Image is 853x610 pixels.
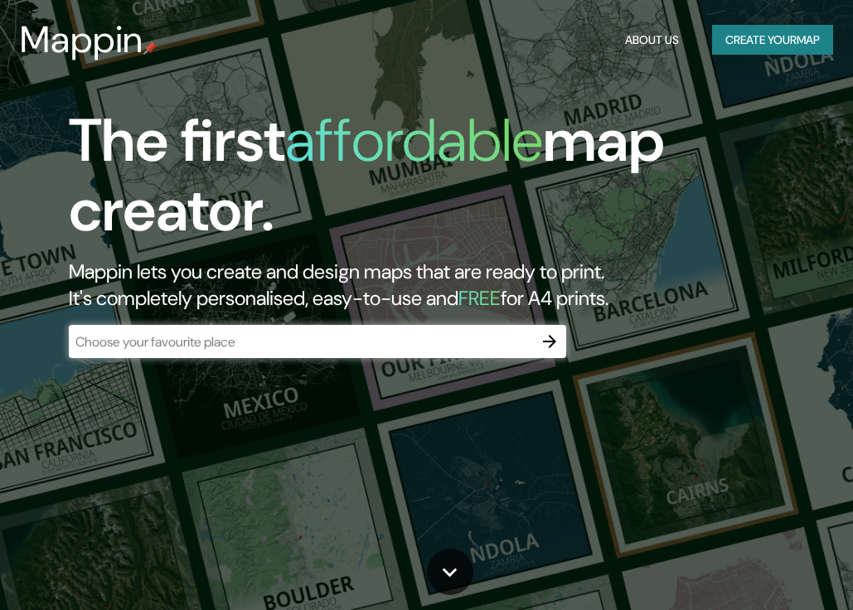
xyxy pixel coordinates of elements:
[618,25,686,56] button: About Us
[69,259,751,312] h2: Mappin lets you create and design maps that are ready to print. It's completely personalised, eas...
[285,102,543,179] h1: affordable
[143,41,157,55] img: mappin-pin
[69,332,533,351] input: Choose your favourite place
[712,25,833,56] button: Create yourmap
[69,106,751,259] h1: The first map creator.
[20,18,143,61] h3: Mappin
[458,285,501,311] h5: FREE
